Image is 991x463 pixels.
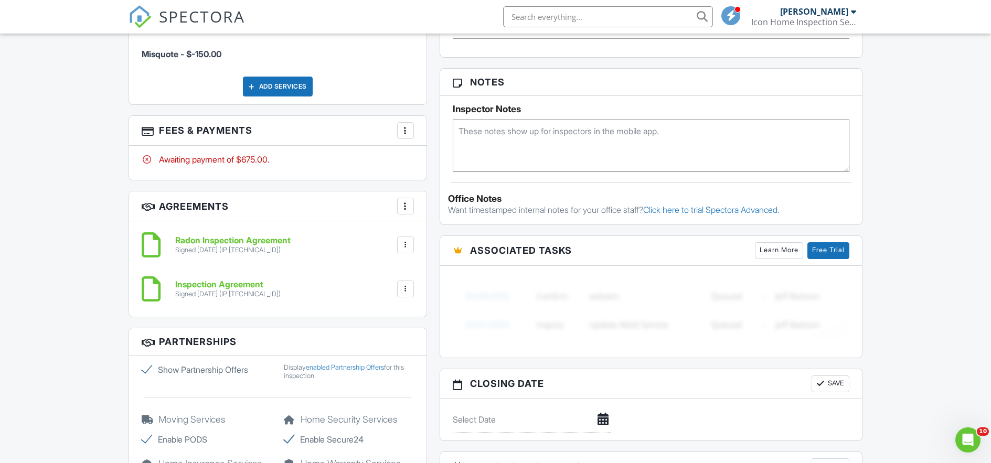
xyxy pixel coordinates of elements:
span: Misquote - $-150.00 [142,49,221,59]
div: [PERSON_NAME] [780,6,848,17]
div: Display for this inspection. [284,363,414,380]
a: Inspection Agreement Signed [DATE] (IP [TECHNICAL_ID]) [175,280,281,298]
span: SPECTORA [159,5,245,27]
h6: Inspection Agreement [175,280,281,289]
h3: Agreements [129,191,427,221]
h3: Notes [440,69,862,96]
h3: Partnerships [129,328,427,356]
a: Free Trial [807,242,849,259]
h5: Moving Services [142,414,272,425]
p: Want timestamped internal notes for your office staff? [448,204,855,216]
h5: Inspector Notes [453,104,850,114]
div: Signed [DATE] (IP [TECHNICAL_ID]) [175,246,291,254]
img: The Best Home Inspection Software - Spectora [129,5,152,28]
div: Awaiting payment of $675.00. [142,154,414,165]
div: Office Notes [448,193,855,204]
a: Learn More [755,242,803,259]
h3: Fees & Payments [129,116,427,146]
h6: Radon Inspection Agreement [175,236,291,245]
span: Associated Tasks [470,243,572,257]
div: Icon Home Inspection Services [751,17,856,27]
div: Signed [DATE] (IP [TECHNICAL_ID]) [175,290,281,298]
a: Radon Inspection Agreement Signed [DATE] (IP [TECHNICAL_ID]) [175,236,291,254]
div: Add Services [243,77,313,96]
span: Closing date [470,376,544,391]
a: SPECTORA [129,14,245,36]
a: Click here to trial Spectora Advanced. [643,204,780,215]
label: Enable Secure24 [284,433,414,446]
h5: Home Security Services [284,414,414,425]
label: Enable PODS [142,433,272,446]
input: Search everything... [503,6,713,27]
span: 10 [977,427,989,436]
a: enabled Partnership Offers [306,363,384,371]
li: Manual fee: Misquote [142,29,414,68]
input: Select Date [453,407,611,433]
label: Show Partnership Offers [142,363,272,376]
button: Save [812,375,849,392]
img: blurred-tasks-251b60f19c3f713f9215ee2a18cbf2105fc2d72fcd585247cf5e9ec0c957c1dd.png [453,274,850,347]
iframe: Intercom live chat [955,427,981,453]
